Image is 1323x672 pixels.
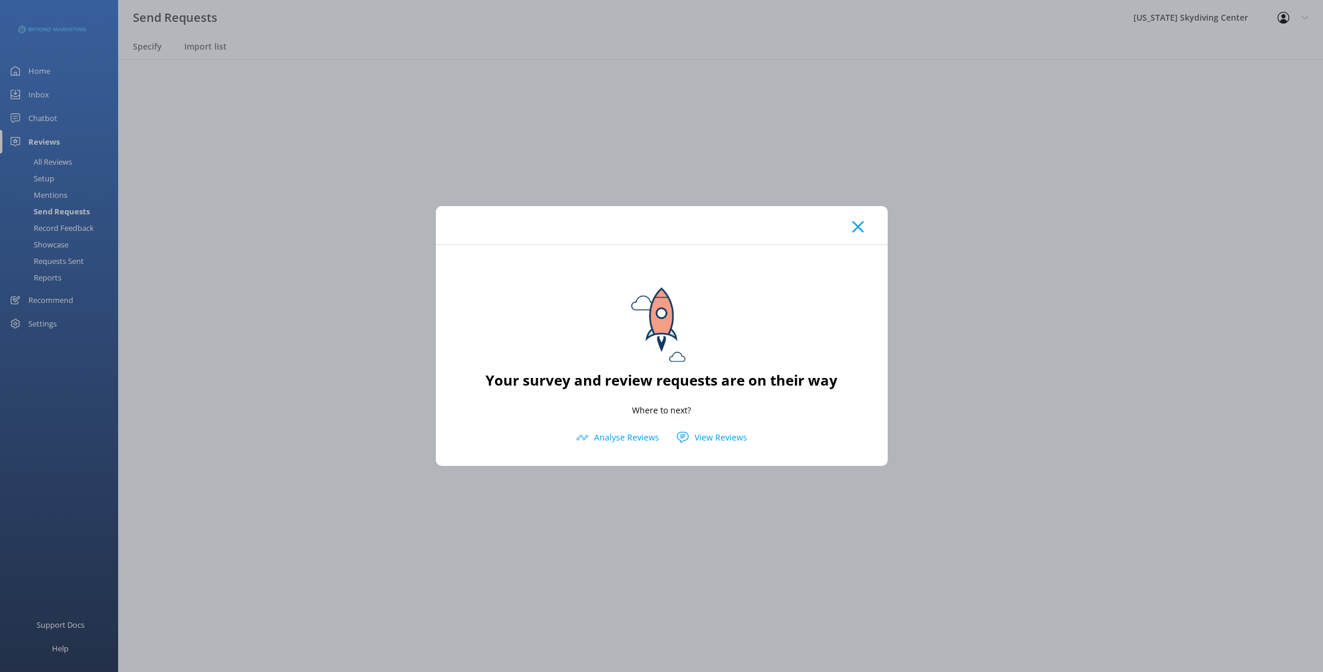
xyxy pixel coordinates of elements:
[568,429,668,446] button: Analyse Reviews
[852,221,863,233] button: Close
[485,369,838,392] h2: Your survey and review requests are on their way
[608,263,715,369] img: sending...
[632,404,691,417] p: Where to next?
[668,429,756,446] button: View Reviews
